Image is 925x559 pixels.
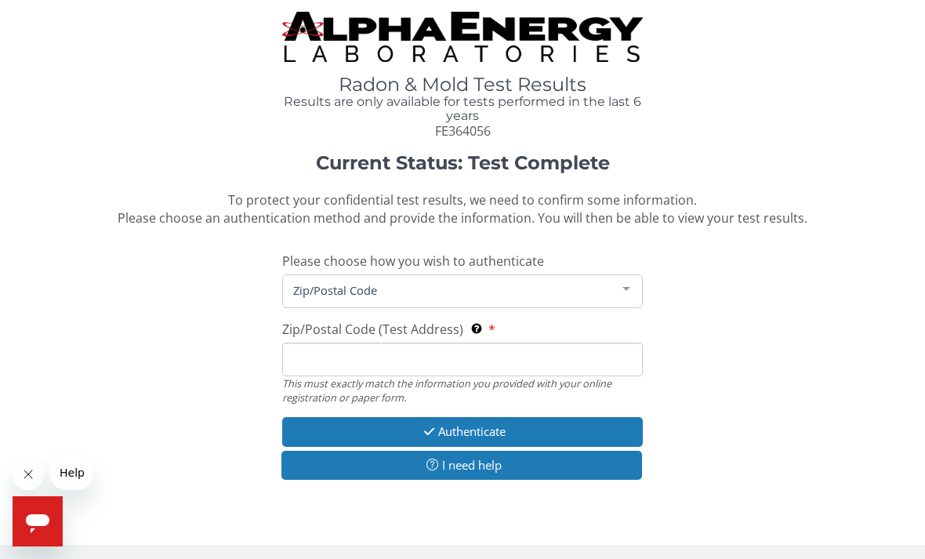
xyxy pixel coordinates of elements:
iframe: Message from company [50,456,92,490]
span: Zip/Postal Code [289,281,611,299]
span: Zip/Postal Code (Test Address) [282,321,463,338]
button: I need help [281,451,642,480]
strong: Current Status: Test Complete [316,151,610,174]
button: Authenticate [282,417,643,446]
div: This must exactly match the information you provided with your online registration or paper form. [282,376,643,405]
span: Please choose how you wish to authenticate [282,252,544,270]
iframe: Close message [13,459,44,490]
iframe: Button to launch messaging window [13,496,63,546]
h4: Results are only available for tests performed in the last 6 years [282,95,643,122]
span: FE364056 [435,122,491,140]
h1: Radon & Mold Test Results [282,74,643,95]
span: To protect your confidential test results, we need to confirm some information. Please choose an ... [118,191,807,227]
img: TightCrop.jpg [282,12,643,62]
